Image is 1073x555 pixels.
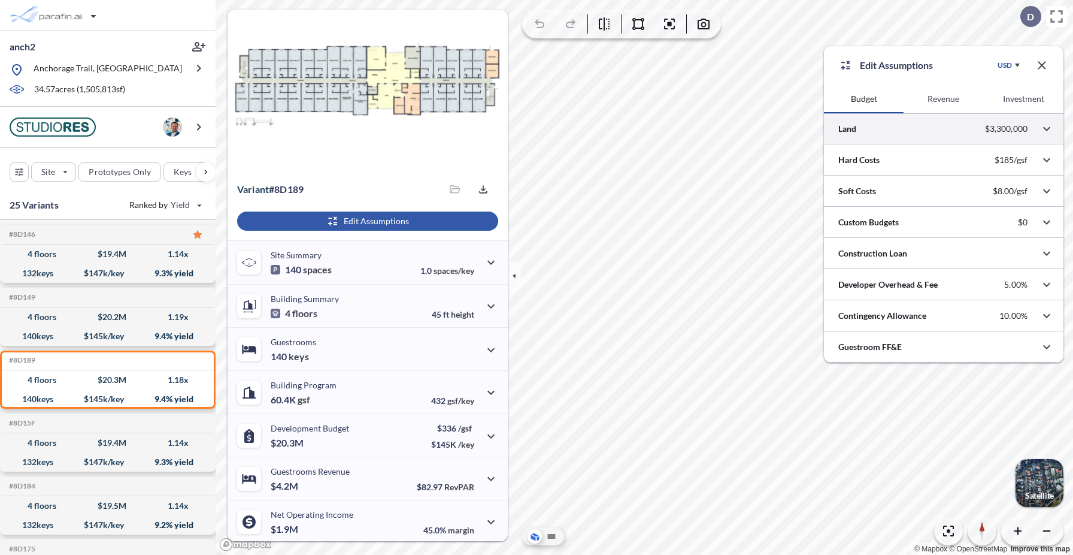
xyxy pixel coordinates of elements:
button: Investment [984,85,1063,113]
span: /key [458,439,474,450]
p: Satellite [1025,491,1054,500]
p: Keys [174,166,192,178]
a: Improve this map [1011,545,1070,553]
p: $8.00/gsf [993,186,1027,197]
p: Site [41,166,55,178]
span: floors [292,307,317,319]
p: $1.9M [271,523,300,535]
p: $185/gsf [995,155,1027,165]
button: Site Plan [544,529,559,544]
h5: Click to copy the code [7,482,35,490]
button: Aerial View [528,529,542,544]
p: Soft Costs [838,185,876,197]
p: Guestroom FF&E [838,341,902,353]
p: 140 [271,351,309,363]
p: Anchorage Trail, [GEOGRAPHIC_DATA] [34,62,182,77]
img: user logo [163,117,182,137]
a: Mapbox homepage [219,538,272,551]
p: Contingency Allowance [838,310,926,322]
p: D [1027,11,1034,22]
p: Guestrooms [271,337,316,347]
button: Budget [824,85,904,113]
p: 34.57 acres ( 1,505,813 sf) [34,83,125,96]
h5: Click to copy the code [7,356,35,364]
p: $82.97 [417,482,474,492]
h5: Click to copy the code [7,293,35,301]
button: Revenue [904,85,983,113]
span: Variant [237,183,269,195]
span: /gsf [458,423,472,433]
span: keys [289,351,309,363]
p: 10.00% [999,310,1027,321]
button: Prototypes Only [78,162,161,182]
p: Development Budget [271,423,349,433]
p: $0 [1018,217,1027,228]
p: Edit Assumptions [860,58,933,73]
p: $20.3M [271,437,305,449]
p: $336 [431,423,474,433]
span: gsf [298,394,310,406]
h5: Click to copy the code [7,230,35,239]
span: spaces/key [434,266,474,276]
img: BrandImage [10,117,96,137]
p: $145K [431,439,474,450]
span: height [451,309,474,319]
p: Prototypes Only [89,166,151,178]
p: Construction Loan [838,248,907,260]
span: margin [448,525,474,535]
p: Developer Overhead & Fee [838,279,938,291]
p: Building Program [271,380,337,390]
p: 432 [431,396,474,406]
p: Hard Costs [838,154,880,166]
span: gsf/key [447,396,474,406]
p: 45.0% [423,525,474,535]
p: anch2 [10,40,35,53]
div: USD [998,61,1012,70]
span: RevPAR [444,482,474,492]
p: 140 [271,264,332,276]
span: Yield [171,199,190,211]
p: 4 [271,307,317,319]
a: Mapbox [914,545,947,553]
p: 60.4K [271,394,310,406]
h5: Click to copy the code [7,545,35,553]
p: 25 Variants [10,198,59,212]
img: Switcher Image [1016,459,1063,507]
h5: Click to copy the code [7,419,35,427]
button: Edit Assumptions [237,212,498,231]
p: 1.0 [420,266,474,276]
p: Guestrooms Revenue [271,466,350,476]
span: spaces [303,264,332,276]
p: Building Summary [271,294,339,304]
p: Net Operating Income [271,509,353,520]
p: 45 [432,309,474,319]
p: Custom Budgets [838,216,899,228]
p: 5.00% [1004,279,1027,290]
a: OpenStreetMap [949,545,1007,553]
button: Switcher ImageSatellite [1016,459,1063,507]
button: Keys [163,162,213,182]
p: # 8d189 [237,183,304,195]
span: ft [443,309,449,319]
p: $4.2M [271,480,300,492]
button: Site [31,162,76,182]
p: Site Summary [271,250,322,260]
button: Ranked by Yield [120,195,210,215]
